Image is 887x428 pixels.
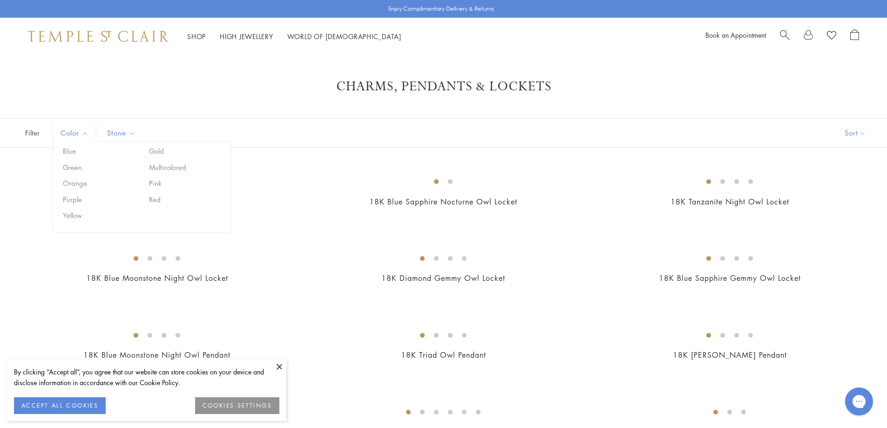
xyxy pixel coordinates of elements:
button: ACCEPT ALL COOKIES [14,397,106,414]
a: 18K Diamond Gemmy Owl Locket [381,273,505,283]
button: COOKIES SETTINGS [195,397,279,414]
span: Color [56,127,95,139]
a: 18K [PERSON_NAME] Pendant [673,350,787,360]
div: By clicking “Accept all”, you agree that our website can store cookies on your device and disclos... [14,367,279,388]
a: View Wishlist [827,29,836,43]
button: Show sort by [824,119,887,147]
button: Stone [100,122,142,143]
h1: Charms, Pendants & Lockets [37,78,850,95]
a: Search [780,29,790,43]
a: 18K Blue Sapphire Nocturne Owl Locket [369,197,517,207]
a: 18K Triad Owl Pendant [401,350,486,360]
iframe: Gorgias live chat messenger [840,384,878,419]
button: Color [54,122,95,143]
a: Open Shopping Bag [850,29,859,43]
a: ShopShop [187,32,206,41]
a: Book an Appointment [705,30,766,40]
a: High JewelleryHigh Jewellery [220,32,273,41]
a: 18K Blue Moonstone Night Owl Pendant [83,350,230,360]
a: World of [DEMOGRAPHIC_DATA]World of [DEMOGRAPHIC_DATA] [287,32,401,41]
nav: Main navigation [187,31,401,42]
span: Stone [102,127,142,139]
a: 18K Blue Sapphire Gemmy Owl Locket [659,273,801,283]
a: 18K Blue Moonstone Night Owl Locket [86,273,228,283]
p: Enjoy Complimentary Delivery & Returns [388,4,494,14]
a: 18K Tanzanite Night Owl Locket [670,197,789,207]
img: Temple St. Clair [28,31,169,42]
